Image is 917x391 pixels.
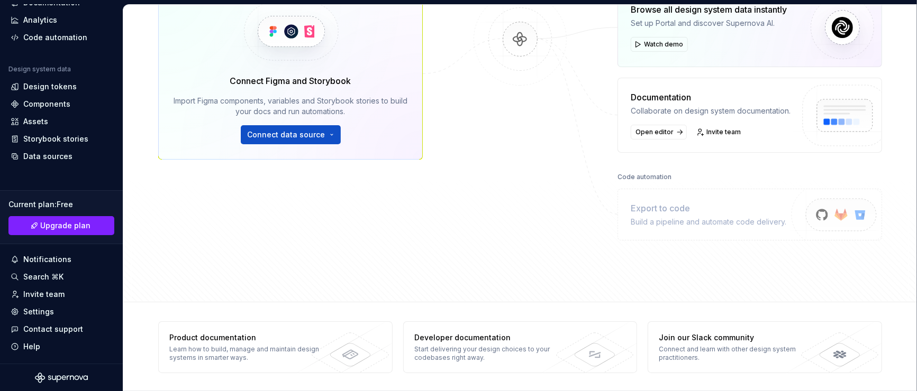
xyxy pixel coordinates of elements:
button: Connect data source [241,125,341,144]
div: Developer documentation [414,332,568,343]
a: Invite team [6,286,116,303]
div: Code automation [618,170,671,184]
div: Current plan : Free [8,199,114,210]
div: Collaborate on design system documentation. [631,106,791,116]
a: Data sources [6,148,116,165]
a: Open editor [631,125,687,139]
span: Upgrade plan [41,220,91,231]
div: Design tokens [23,81,77,92]
button: Watch demo [631,37,688,52]
a: Code automation [6,29,116,46]
button: Contact support [6,321,116,338]
div: Import Figma components, variables and Storybook stories to build your docs and run automations. [174,96,407,117]
div: Browse all design system data instantly [631,3,787,16]
span: Watch demo [644,40,683,49]
div: Search ⌘K [23,272,63,282]
div: Start delivering your design choices to your codebases right away. [414,345,568,362]
a: Storybook stories [6,131,116,147]
div: Connect Figma and Storybook [230,75,351,87]
a: Developer documentationStart delivering your design choices to your codebases right away. [403,321,638,373]
div: Help [23,341,40,352]
a: Design tokens [6,78,116,95]
button: Search ⌘K [6,268,116,285]
a: Assets [6,113,116,130]
div: Components [23,99,70,109]
div: Analytics [23,15,57,25]
div: Learn how to build, manage and maintain design systems in smarter ways. [169,345,323,362]
div: Set up Portal and discover Supernova AI. [631,18,787,29]
span: Invite team [706,128,741,136]
a: Analytics [6,12,116,29]
button: Notifications [6,251,116,268]
svg: Supernova Logo [35,373,88,383]
div: Settings [23,306,54,317]
span: Connect data source [248,129,325,140]
div: Connect and learn with other design system practitioners. [659,345,813,362]
div: Data sources [23,151,72,162]
a: Settings [6,303,116,320]
div: Product documentation [169,332,323,343]
div: Join our Slack community [659,332,813,343]
div: Contact support [23,324,83,334]
a: Invite team [693,125,746,139]
div: Export to code [631,202,786,215]
a: Upgrade plan [8,216,114,235]
div: Documentation [631,91,791,104]
div: Code automation [23,32,87,43]
div: Assets [23,116,48,127]
span: Open editor [635,128,674,136]
div: Notifications [23,254,71,265]
a: Join our Slack communityConnect and learn with other design system practitioners. [648,321,882,373]
div: Design system data [8,65,71,73]
div: Build a pipeline and automate code delivery. [631,217,786,227]
a: Components [6,96,116,113]
button: Help [6,338,116,355]
a: Product documentationLearn how to build, manage and maintain design systems in smarter ways. [158,321,393,373]
div: Invite team [23,289,65,300]
div: Storybook stories [23,134,88,144]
